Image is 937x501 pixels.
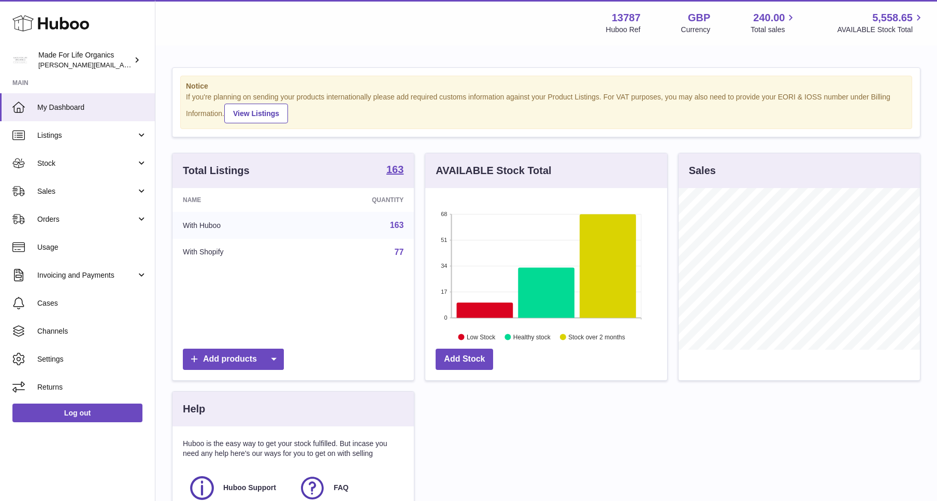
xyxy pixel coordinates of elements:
[837,25,925,35] span: AVAILABLE Stock Total
[606,25,641,35] div: Huboo Ref
[751,25,797,35] span: Total sales
[37,242,147,252] span: Usage
[37,382,147,392] span: Returns
[334,483,349,493] span: FAQ
[302,188,414,212] th: Quantity
[37,298,147,308] span: Cases
[441,263,448,269] text: 34
[224,104,288,123] a: View Listings
[467,333,496,340] text: Low Stock
[441,211,448,217] text: 68
[395,248,404,256] a: 77
[513,333,551,340] text: Healthy stock
[390,221,404,230] a: 163
[569,333,625,340] text: Stock over 2 months
[172,239,302,266] td: With Shopify
[872,11,913,25] span: 5,558.65
[37,354,147,364] span: Settings
[386,164,403,177] a: 163
[186,81,906,91] strong: Notice
[441,237,448,243] text: 51
[751,11,797,35] a: 240.00 Total sales
[37,187,136,196] span: Sales
[689,164,716,178] h3: Sales
[37,326,147,336] span: Channels
[172,188,302,212] th: Name
[183,402,205,416] h3: Help
[183,439,403,459] p: Huboo is the easy way to get your stock fulfilled. But incase you need any help here's our ways f...
[37,270,136,280] span: Invoicing and Payments
[837,11,925,35] a: 5,558.65 AVAILABLE Stock Total
[436,349,493,370] a: Add Stock
[223,483,276,493] span: Huboo Support
[183,349,284,370] a: Add products
[172,212,302,239] td: With Huboo
[753,11,785,25] span: 240.00
[681,25,711,35] div: Currency
[386,164,403,175] strong: 163
[38,61,263,69] span: [PERSON_NAME][EMAIL_ADDRESS][PERSON_NAME][DOMAIN_NAME]
[612,11,641,25] strong: 13787
[37,103,147,112] span: My Dashboard
[186,92,906,123] div: If you're planning on sending your products internationally please add required customs informati...
[688,11,710,25] strong: GBP
[37,159,136,168] span: Stock
[37,214,136,224] span: Orders
[12,52,28,68] img: geoff.winwood@madeforlifeorganics.com
[12,404,142,422] a: Log out
[183,164,250,178] h3: Total Listings
[38,50,132,70] div: Made For Life Organics
[441,289,448,295] text: 17
[444,314,448,321] text: 0
[37,131,136,140] span: Listings
[436,164,551,178] h3: AVAILABLE Stock Total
